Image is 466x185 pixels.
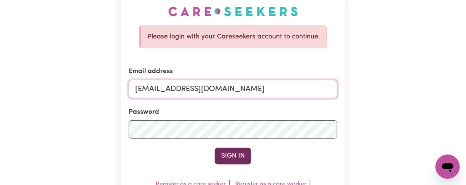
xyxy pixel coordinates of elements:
[215,148,251,164] button: Sign In
[129,80,337,98] input: Email address
[129,67,173,77] label: Email address
[129,107,159,117] label: Password
[436,155,460,179] iframe: Button to launch messaging window
[147,32,320,42] p: Please login with your Careseekers account to continue.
